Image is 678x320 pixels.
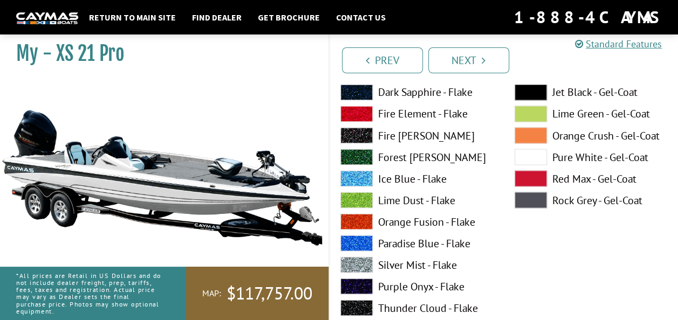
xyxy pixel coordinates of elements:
[16,267,162,320] p: *All prices are Retail in US Dollars and do not include dealer freight, prep, tariffs, fees, taxe...
[340,84,493,100] label: Dark Sapphire - Flake
[515,192,667,208] label: Rock Grey - Gel-Coat
[340,213,493,229] label: Orange Fusion - Flake
[84,10,181,24] a: Return to main site
[340,106,493,122] label: Fire Element - Flake
[202,288,221,299] span: MAP:
[252,10,325,24] a: Get Brochure
[186,267,328,320] a: MAP:$117,757.00
[515,106,667,122] label: Lime Green - Gel-Coat
[16,12,78,24] img: white-logo-c9c8dbefe5ff5ceceb0f0178aa75bf4bb51f6bca0971e226c86eb53dfe498488.png
[575,38,662,50] a: Standard Features
[515,170,667,186] label: Red Max - Gel-Coat
[514,5,662,29] div: 1-888-4CAYMAS
[16,41,302,66] h1: My - XS 21 Pro
[331,10,391,24] a: Contact Us
[340,149,493,165] label: Forest [PERSON_NAME]
[428,47,509,73] a: Next
[340,192,493,208] label: Lime Dust - Flake
[342,47,423,73] a: Prev
[515,127,667,143] label: Orange Crush - Gel-Coat
[340,300,493,316] label: Thunder Cloud - Flake
[340,127,493,143] label: Fire [PERSON_NAME]
[340,256,493,273] label: Silver Mist - Flake
[340,170,493,186] label: Ice Blue - Flake
[515,149,667,165] label: Pure White - Gel-Coat
[515,84,667,100] label: Jet Black - Gel-Coat
[340,278,493,294] label: Purple Onyx - Flake
[340,235,493,251] label: Paradise Blue - Flake
[187,10,247,24] a: Find Dealer
[227,282,312,305] span: $117,757.00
